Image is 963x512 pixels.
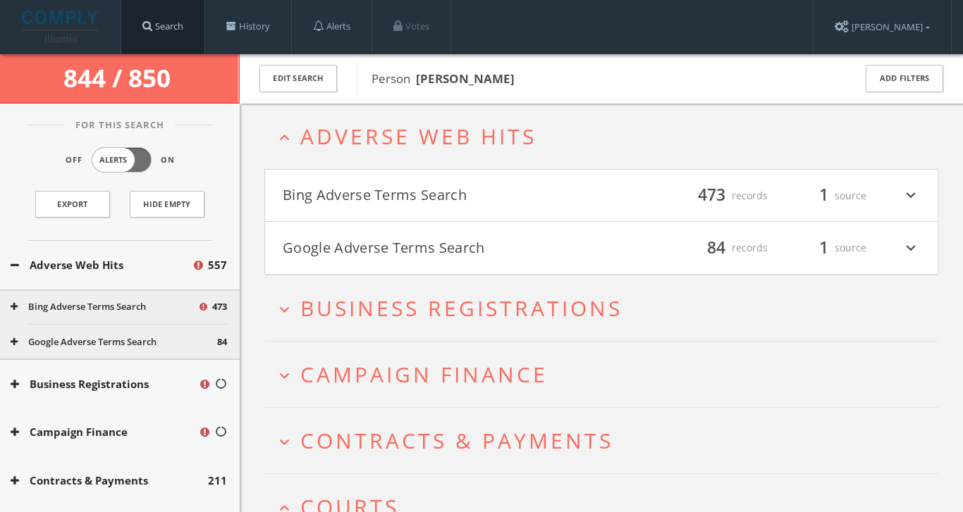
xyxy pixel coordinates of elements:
button: expand_moreBusiness Registrations [275,296,938,320]
span: Campaign Finance [300,360,548,389]
i: expand_more [275,366,294,385]
span: Business Registrations [300,294,622,323]
button: expand_moreContracts & Payments [275,429,938,452]
span: For This Search [65,118,175,132]
div: source [782,236,866,260]
i: expand_more [902,236,920,260]
button: Contracts & Payments [11,473,208,489]
span: 557 [208,257,227,273]
div: records [683,236,768,260]
button: Bing Adverse Terms Search [11,300,197,314]
button: Campaign Finance [11,424,198,440]
span: 473 [692,183,732,208]
span: 473 [212,300,227,314]
button: Google Adverse Terms Search [11,335,217,349]
span: 84 [217,335,227,349]
button: Adverse Web Hits [11,257,192,273]
span: Person [372,70,515,87]
span: Contracts & Payments [300,426,613,455]
button: expand_moreCampaign Finance [275,363,938,386]
img: illumis [22,11,101,43]
span: On [161,154,175,166]
b: [PERSON_NAME] [416,70,515,87]
span: Adverse Web Hits [300,122,536,151]
span: 1 [813,235,835,260]
button: Business Registrations [11,376,198,392]
i: expand_less [275,128,294,147]
a: Export [35,191,110,218]
span: Off [66,154,82,166]
i: expand_more [275,300,294,319]
button: Hide Empty [130,191,204,218]
span: 844 / 850 [63,61,176,94]
span: 1 [813,183,835,208]
span: 211 [208,473,227,489]
button: Google Adverse Terms Search [283,236,601,260]
div: source [782,184,866,208]
button: Bing Adverse Terms Search [283,184,601,208]
div: records [683,184,768,208]
i: expand_more [275,432,294,451]
span: 84 [701,235,732,260]
button: expand_lessAdverse Web Hits [275,125,938,148]
i: expand_more [902,184,920,208]
button: Edit Search [259,65,337,92]
button: Add Filters [866,65,943,92]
